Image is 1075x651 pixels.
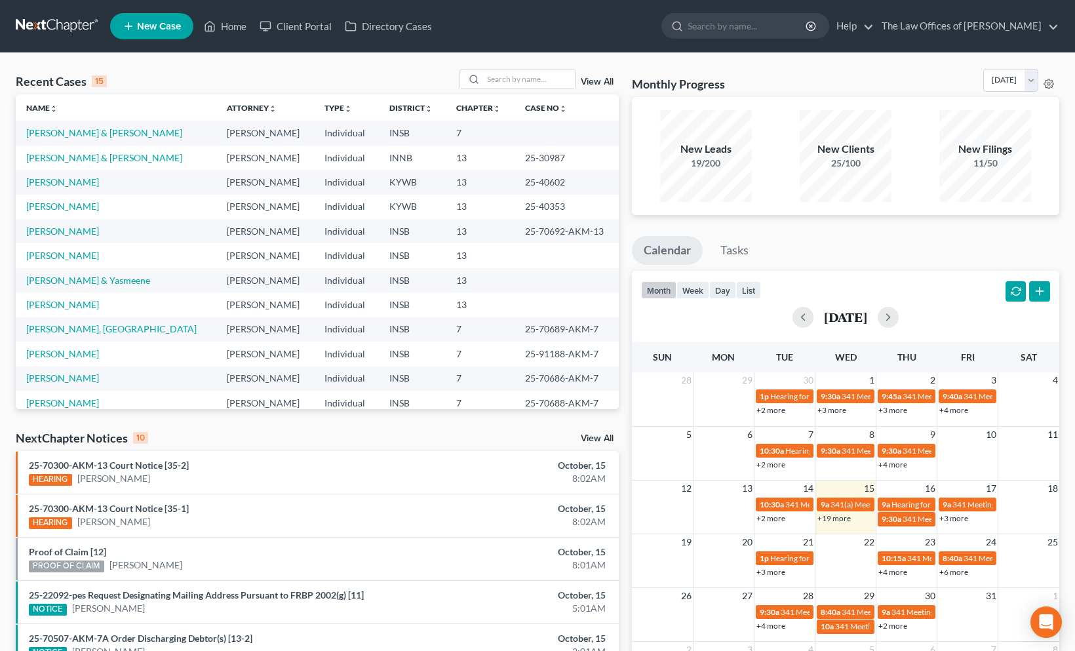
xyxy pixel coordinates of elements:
a: 25-70300-AKM-13 Court Notice [35-2] [29,460,189,471]
td: [PERSON_NAME] [216,170,315,194]
span: 26 [680,588,693,604]
i: unfold_more [493,105,501,113]
a: Chapterunfold_more [456,103,501,113]
td: 13 [446,243,515,267]
button: month [641,281,676,299]
div: 8:01AM [422,559,606,572]
div: NOTICE [29,604,67,616]
span: 341 Meeting for [PERSON_NAME] & [PERSON_NAME] [785,500,973,509]
span: 341 Meeting for [PERSON_NAME] [842,391,960,401]
span: 9:30a [882,514,901,524]
td: [PERSON_NAME] [216,219,315,243]
span: 341 Meeting for [PERSON_NAME] [907,553,1025,563]
a: +2 more [756,405,785,415]
span: 11 [1046,427,1059,443]
a: View All [581,434,614,443]
span: Hearing for [PERSON_NAME] [891,500,994,509]
a: +4 more [939,405,968,415]
span: 9a [943,500,951,509]
div: New Clients [800,142,891,157]
td: INSB [379,317,446,342]
span: 8 [868,427,876,443]
td: 25-91188-AKM-7 [515,342,619,366]
div: NextChapter Notices [16,430,148,446]
td: 7 [446,366,515,391]
td: 7 [446,317,515,342]
td: INSB [379,121,446,145]
a: [PERSON_NAME] [26,299,99,310]
span: 27 [741,588,754,604]
td: Individual [314,268,378,292]
span: 29 [741,372,754,388]
a: [PERSON_NAME] [72,602,145,615]
i: unfold_more [425,105,433,113]
button: day [709,281,736,299]
a: Calendar [632,236,703,265]
td: Individual [314,342,378,366]
a: View All [581,77,614,87]
a: +4 more [756,621,785,631]
td: 13 [446,219,515,243]
a: 25-22092-pes Request Designating Mailing Address Pursuant to FRBP 2002(g) [11] [29,589,364,601]
div: 8:02AM [422,515,606,528]
td: Individual [314,317,378,342]
span: Sun [653,351,672,363]
a: Nameunfold_more [26,103,58,113]
td: 25-70686-AKM-7 [515,366,619,391]
span: 9:40a [943,391,962,401]
a: [PERSON_NAME] [77,472,150,485]
span: 341 Meeting for [PERSON_NAME] [842,446,960,456]
td: [PERSON_NAME] [216,317,315,342]
a: +6 more [939,567,968,577]
span: 10 [985,427,998,443]
span: 31 [985,588,998,604]
td: [PERSON_NAME] [216,366,315,391]
a: 25-70300-AKM-13 Court Notice [35-1] [29,503,189,514]
h2: [DATE] [824,310,867,324]
span: 10a [821,621,834,631]
a: +2 more [756,460,785,469]
a: +4 more [878,460,907,469]
td: Individual [314,170,378,194]
td: INSB [379,219,446,243]
td: INNB [379,146,446,170]
a: [PERSON_NAME] [26,397,99,408]
div: PROOF OF CLAIM [29,561,104,572]
td: KYWB [379,170,446,194]
div: 8:02AM [422,472,606,485]
a: +3 more [878,405,907,415]
a: [PERSON_NAME] [26,226,99,237]
span: 15 [863,481,876,496]
div: October, 15 [422,545,606,559]
td: INSB [379,391,446,415]
a: [PERSON_NAME] [26,348,99,359]
a: [PERSON_NAME], [GEOGRAPHIC_DATA] [26,323,197,334]
td: INSB [379,268,446,292]
td: KYWB [379,195,446,219]
td: Individual [314,121,378,145]
span: 341 Meeting for [PERSON_NAME] [891,607,1009,617]
td: 13 [446,195,515,219]
input: Search by name... [688,14,808,38]
a: Help [830,14,874,38]
td: [PERSON_NAME] [216,292,315,317]
td: INSB [379,366,446,391]
span: 30 [924,588,937,604]
input: Search by name... [483,69,575,89]
div: 5:01AM [422,602,606,615]
i: unfold_more [559,105,567,113]
span: Tue [776,351,793,363]
a: +4 more [878,567,907,577]
span: 30 [802,372,815,388]
td: Individual [314,146,378,170]
td: 13 [446,146,515,170]
span: 7 [807,427,815,443]
span: 9:30a [760,607,779,617]
button: list [736,281,761,299]
span: 341 Meeting for [PERSON_NAME] [781,607,899,617]
a: Directory Cases [338,14,439,38]
span: 29 [863,588,876,604]
td: 7 [446,342,515,366]
span: 8:40a [943,553,962,563]
div: October, 15 [422,632,606,645]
